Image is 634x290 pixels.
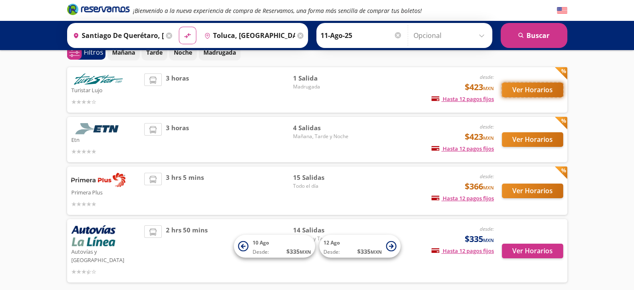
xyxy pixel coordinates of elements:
span: $335 [465,233,494,245]
button: 12 AgoDesde:$335MXN [319,235,401,258]
img: Etn [71,123,125,134]
input: Buscar Destino [201,25,295,46]
span: Hasta 12 pagos fijos [431,194,494,202]
p: Mañana [112,48,135,57]
small: MXN [483,237,494,243]
button: Noche [169,44,197,61]
p: Etn [71,134,140,144]
img: Turistar Lujo [71,73,125,85]
span: Desde: [323,248,340,256]
em: desde: [480,123,494,130]
button: Ver Horarios [502,184,563,198]
button: Buscar [501,23,567,48]
em: ¡Bienvenido a la nueva experiencia de compra de Reservamos, una forma más sencilla de comprar tus... [133,7,422,15]
button: English [557,5,567,16]
span: 3 horas [166,73,189,106]
small: MXN [483,85,494,91]
span: 3 hrs 5 mins [166,173,204,209]
button: Tarde [142,44,167,61]
span: Todo el día [293,182,351,190]
button: Ver Horarios [502,244,563,258]
span: 2 hrs 50 mins [166,225,208,276]
p: Noche [174,48,192,57]
small: MXN [483,135,494,141]
p: Turistar Lujo [71,85,140,95]
span: $366 [465,180,494,193]
span: Hasta 12 pagos fijos [431,145,494,152]
span: 4 Salidas [293,123,351,133]
span: $423 [465,81,494,93]
input: Opcional [413,25,488,46]
p: Madrugada [203,48,236,57]
span: $423 [465,131,494,143]
button: 0Filtros [67,45,105,60]
button: Mañana [108,44,140,61]
i: Brand Logo [67,3,130,15]
em: desde: [480,73,494,81]
button: Ver Horarios [502,132,563,147]
button: Ver Horarios [502,83,563,97]
input: Elegir Fecha [321,25,402,46]
em: desde: [480,225,494,232]
small: MXN [371,249,382,255]
span: Mañana, Tarde y Noche [293,133,351,140]
span: 10 Ago [253,239,269,246]
span: 12 Ago [323,239,340,246]
span: 3 horas [166,123,189,156]
span: 15 Salidas [293,173,351,182]
span: $ 335 [357,247,382,256]
small: MXN [483,184,494,191]
em: desde: [480,173,494,180]
span: Madrugada [293,83,351,91]
input: Buscar Origen [70,25,164,46]
button: 10 AgoDesde:$335MXN [234,235,315,258]
span: 1 Salida [293,73,351,83]
button: Madrugada [199,44,241,61]
span: Hasta 12 pagos fijos [431,247,494,255]
small: MXN [300,249,311,255]
span: Desde: [253,248,269,256]
p: Primera Plus [71,187,140,197]
p: Autovías y [GEOGRAPHIC_DATA] [71,246,140,264]
p: Filtros [84,47,103,57]
span: 14 Salidas [293,225,351,235]
img: Autovías y La Línea [71,225,115,246]
span: $ 335 [286,247,311,256]
p: Tarde [146,48,163,57]
img: Primera Plus [71,173,125,187]
span: Hasta 12 pagos fijos [431,95,494,103]
a: Brand Logo [67,3,130,18]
